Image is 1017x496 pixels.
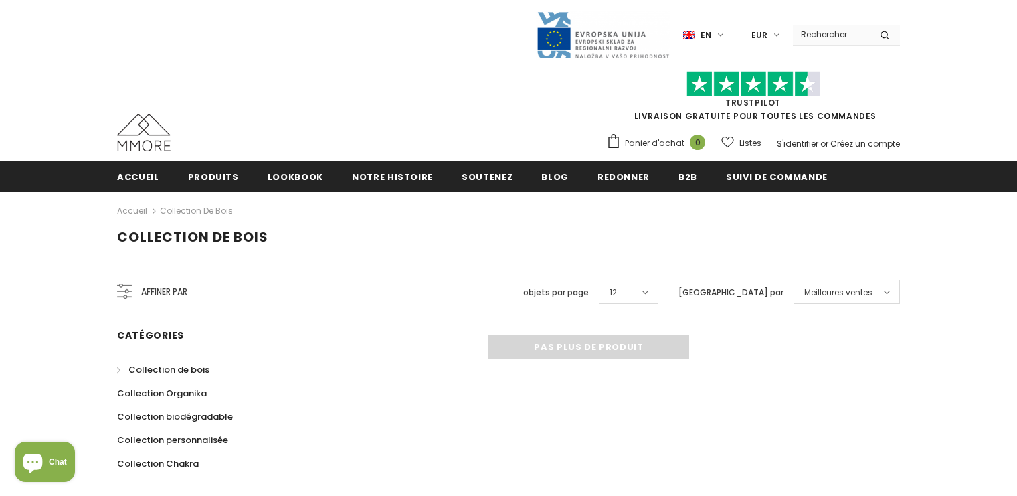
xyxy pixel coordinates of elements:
img: Javni Razpis [536,11,670,60]
a: Blog [541,161,569,191]
img: Faites confiance aux étoiles pilotes [686,71,820,97]
span: Collection Chakra [117,457,199,470]
a: TrustPilot [725,97,781,108]
a: Javni Razpis [536,29,670,40]
span: Collection personnalisée [117,434,228,446]
input: Search Site [793,25,870,44]
span: Produits [188,171,239,183]
span: 0 [690,135,705,150]
label: [GEOGRAPHIC_DATA] par [678,286,783,299]
span: Collection de bois [117,228,268,246]
span: B2B [678,171,697,183]
span: LIVRAISON GRATUITE POUR TOUTES LES COMMANDES [606,77,900,122]
span: Suivi de commande [726,171,828,183]
a: Collection biodégradable [117,405,233,428]
span: Lookbook [268,171,323,183]
span: EUR [751,29,767,42]
span: Collection de bois [128,363,209,376]
span: Accueil [117,171,159,183]
a: S'identifier [777,138,818,149]
span: Listes [739,137,761,150]
a: Redonner [597,161,650,191]
a: Collection de bois [160,205,233,216]
span: Meilleures ventes [804,286,872,299]
span: Redonner [597,171,650,183]
img: i-lang-1.png [683,29,695,41]
span: Affiner par [141,284,187,299]
inbox-online-store-chat: Shopify online store chat [11,442,79,485]
a: Accueil [117,161,159,191]
a: Collection Organika [117,382,207,405]
span: Catégories [117,329,184,342]
span: Panier d'achat [625,137,684,150]
a: Collection Chakra [117,452,199,475]
a: soutenez [462,161,513,191]
span: or [820,138,828,149]
a: Produits [188,161,239,191]
a: Panier d'achat 0 [606,133,712,153]
span: Blog [541,171,569,183]
a: Lookbook [268,161,323,191]
span: soutenez [462,171,513,183]
a: Notre histoire [352,161,433,191]
label: objets par page [523,286,589,299]
a: Accueil [117,203,147,219]
span: 12 [610,286,617,299]
span: Notre histoire [352,171,433,183]
a: Collection de bois [117,358,209,382]
span: en [701,29,711,42]
a: Suivi de commande [726,161,828,191]
img: Cas MMORE [117,114,171,151]
a: Créez un compte [830,138,900,149]
span: Collection biodégradable [117,410,233,423]
a: B2B [678,161,697,191]
a: Collection personnalisée [117,428,228,452]
span: Collection Organika [117,387,207,400]
a: Listes [721,131,761,155]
